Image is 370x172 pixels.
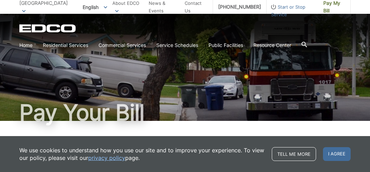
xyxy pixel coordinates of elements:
[209,41,243,49] a: Public Facilities
[19,146,265,162] p: We use cookies to understand how you use our site and to improve your experience. To view our pol...
[156,41,198,49] a: Service Schedules
[253,41,291,49] a: Resource Center
[43,41,88,49] a: Residential Services
[19,41,33,49] a: Home
[88,154,125,162] a: privacy policy
[19,102,351,124] h1: Pay Your Bill
[19,24,77,32] a: EDCD logo. Return to the homepage.
[77,1,112,13] span: English
[323,147,351,161] span: I agree
[99,41,146,49] a: Commercial Services
[272,147,316,161] a: Tell me more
